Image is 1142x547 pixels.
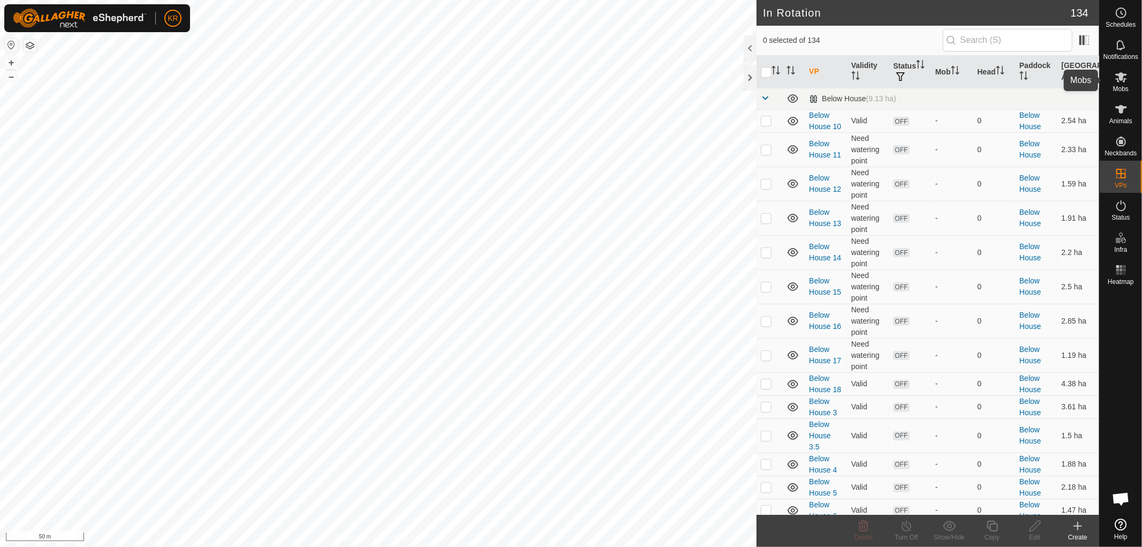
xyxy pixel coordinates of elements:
[809,500,837,520] a: Below House 6
[847,395,889,418] td: Valid
[889,56,931,88] th: Status
[973,269,1015,304] td: 0
[893,214,909,223] span: OFF
[1057,201,1099,235] td: 1.91 ha
[1057,56,1099,88] th: [GEOGRAPHIC_DATA] Area
[809,345,841,365] a: Below House 17
[809,374,841,394] a: Below House 18
[1108,279,1134,285] span: Heatmap
[935,316,969,327] div: -
[809,454,837,474] a: Below House 4
[973,395,1015,418] td: 0
[973,453,1015,476] td: 0
[847,476,889,499] td: Valid
[809,477,837,497] a: Below House 5
[809,139,841,159] a: Below House 11
[893,460,909,469] span: OFF
[1111,214,1130,221] span: Status
[996,68,1004,76] p-sorticon: Activate to sort
[805,56,847,88] th: VP
[1057,109,1099,132] td: 2.54 ha
[973,476,1015,499] td: 0
[935,144,969,155] div: -
[935,281,969,293] div: -
[973,338,1015,372] td: 0
[1105,483,1137,515] div: Open chat
[5,56,18,69] button: +
[847,201,889,235] td: Need watering point
[893,248,909,257] span: OFF
[1019,454,1041,474] a: Below House
[809,242,841,262] a: Below House 14
[973,304,1015,338] td: 0
[893,145,909,154] span: OFF
[943,29,1072,51] input: Search (S)
[973,201,1015,235] td: 0
[847,132,889,167] td: Need watering point
[1057,476,1099,499] td: 2.18 ha
[893,117,909,126] span: OFF
[786,68,795,76] p-sorticon: Activate to sort
[935,430,969,441] div: -
[973,499,1015,522] td: 0
[935,482,969,493] div: -
[1019,500,1041,520] a: Below House
[893,317,909,326] span: OFF
[935,505,969,516] div: -
[973,132,1015,167] td: 0
[1114,534,1128,540] span: Help
[168,13,178,24] span: KR
[763,6,1071,19] h2: In Rotation
[1019,477,1041,497] a: Below House
[809,174,841,193] a: Below House 12
[916,62,925,70] p-sorticon: Activate to sort
[1057,132,1099,167] td: 2.33 ha
[809,397,837,417] a: Below House 3
[893,179,909,189] span: OFF
[763,35,943,46] span: 0 selected of 134
[1109,118,1132,124] span: Animals
[951,68,959,76] p-sorticon: Activate to sort
[847,109,889,132] td: Valid
[973,235,1015,269] td: 0
[389,533,420,543] a: Contact Us
[1114,246,1127,253] span: Infra
[847,418,889,453] td: Valid
[1057,235,1099,269] td: 2.2 ha
[1057,338,1099,372] td: 1.19 ha
[973,418,1015,453] td: 0
[935,213,969,224] div: -
[1078,73,1087,81] p-sorticon: Activate to sort
[847,453,889,476] td: Valid
[847,372,889,395] td: Valid
[1019,242,1041,262] a: Below House
[847,338,889,372] td: Need watering point
[1057,453,1099,476] td: 1.88 ha
[336,533,376,543] a: Privacy Policy
[809,311,841,331] a: Below House 16
[973,109,1015,132] td: 0
[1019,374,1041,394] a: Below House
[935,247,969,258] div: -
[973,167,1015,201] td: 0
[1113,86,1129,92] span: Mobs
[24,39,36,52] button: Map Layers
[847,167,889,201] td: Need watering point
[893,506,909,515] span: OFF
[973,56,1015,88] th: Head
[847,269,889,304] td: Need watering point
[1019,425,1041,445] a: Below House
[5,70,18,83] button: –
[854,534,873,541] span: Delete
[1019,139,1041,159] a: Below House
[809,276,841,296] a: Below House 15
[1057,418,1099,453] td: 1.5 ha
[1019,345,1041,365] a: Below House
[1014,533,1056,542] div: Edit
[1100,514,1142,544] a: Help
[885,533,928,542] div: Turn Off
[1057,167,1099,201] td: 1.59 ha
[893,380,909,389] span: OFF
[1019,174,1041,193] a: Below House
[1057,499,1099,522] td: 1.47 ha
